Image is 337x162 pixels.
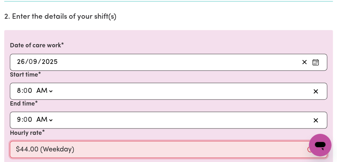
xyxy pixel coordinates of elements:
span: 0 [23,116,28,124]
label: Hourly rate [10,128,42,138]
input: -- [29,57,38,67]
h2: 2. Enter the details of your shift(s) [4,13,333,22]
input: -- [24,86,33,96]
span: / [38,58,41,66]
input: ---- [41,57,58,67]
span: : [22,87,23,95]
button: Clear date [299,57,310,67]
iframe: Button to launch messaging window [309,134,331,156]
span: / [25,58,29,66]
input: -- [17,115,22,125]
label: End time [10,100,35,109]
span: 0 [23,88,28,95]
label: Date of care work [10,41,61,50]
input: -- [17,57,25,67]
input: -- [17,86,22,96]
input: -- [24,115,33,125]
label: Start time [10,71,38,80]
span: 0 [29,59,33,66]
button: Enter the date of care work [310,57,321,67]
span: : [22,116,23,124]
